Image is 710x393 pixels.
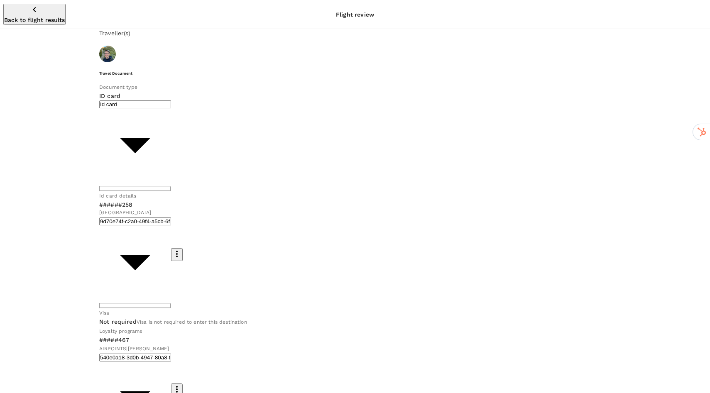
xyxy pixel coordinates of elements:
p: ID card [99,92,171,100]
span: AIRPOINTS | [PERSON_NAME] [99,346,169,352]
span: Visa [99,310,110,316]
p: Back to flight results [4,16,65,24]
p: Traveller(s) [99,29,611,37]
span: Visa is not required to enter this destination [137,319,247,325]
p: Flight review [336,10,374,19]
span: Document type [99,84,137,90]
p: Not required [99,317,137,326]
h6: Travel Document [99,71,611,76]
img: avatar-672e378ebff23.png [99,46,116,62]
p: Traveller 1 : [99,37,611,46]
span: Id card details [99,193,136,199]
span: Loyalty programs [99,328,142,334]
p: #####467 [99,336,171,344]
span: [GEOGRAPHIC_DATA] [99,209,171,217]
p: [PERSON_NAME] [PERSON_NAME] [99,62,611,71]
p: ######258 [99,200,171,209]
